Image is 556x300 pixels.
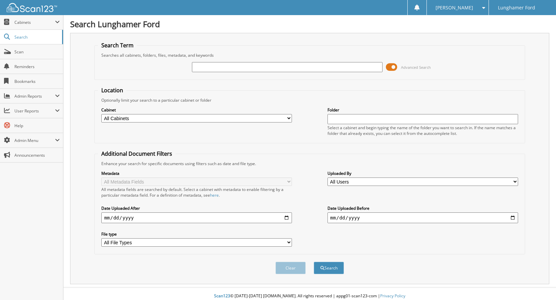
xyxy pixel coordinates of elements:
[498,6,535,10] span: Lunghamer Ford
[7,3,57,12] img: scan123-logo-white.svg
[101,170,292,176] label: Metadata
[14,79,60,84] span: Bookmarks
[98,52,521,58] div: Searches all cabinets, folders, files, metadata, and keywords
[327,205,518,211] label: Date Uploaded Before
[436,6,473,10] span: [PERSON_NAME]
[14,64,60,69] span: Reminders
[101,187,292,198] div: All metadata fields are searched by default. Select a cabinet with metadata to enable filtering b...
[101,107,292,113] label: Cabinet
[98,150,175,157] legend: Additional Document Filters
[98,97,521,103] div: Optionally limit your search to a particular cabinet or folder
[214,293,230,299] span: Scan123
[14,19,55,25] span: Cabinets
[314,262,344,274] button: Search
[275,262,306,274] button: Clear
[522,268,556,300] iframe: Chat Widget
[70,18,549,30] h1: Search Lunghamer Ford
[101,212,292,223] input: start
[14,34,59,40] span: Search
[14,138,55,143] span: Admin Menu
[14,152,60,158] span: Announcements
[327,107,518,113] label: Folder
[380,293,405,299] a: Privacy Policy
[14,108,55,114] span: User Reports
[14,123,60,129] span: Help
[101,205,292,211] label: Date Uploaded After
[327,125,518,136] div: Select a cabinet and begin typing the name of the folder you want to search in. If the name match...
[101,231,292,237] label: File type
[401,65,431,70] span: Advanced Search
[14,49,60,55] span: Scan
[210,192,219,198] a: here
[98,87,127,94] legend: Location
[327,212,518,223] input: end
[98,161,521,166] div: Enhance your search for specific documents using filters such as date and file type.
[14,93,55,99] span: Admin Reports
[327,170,518,176] label: Uploaded By
[98,42,137,49] legend: Search Term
